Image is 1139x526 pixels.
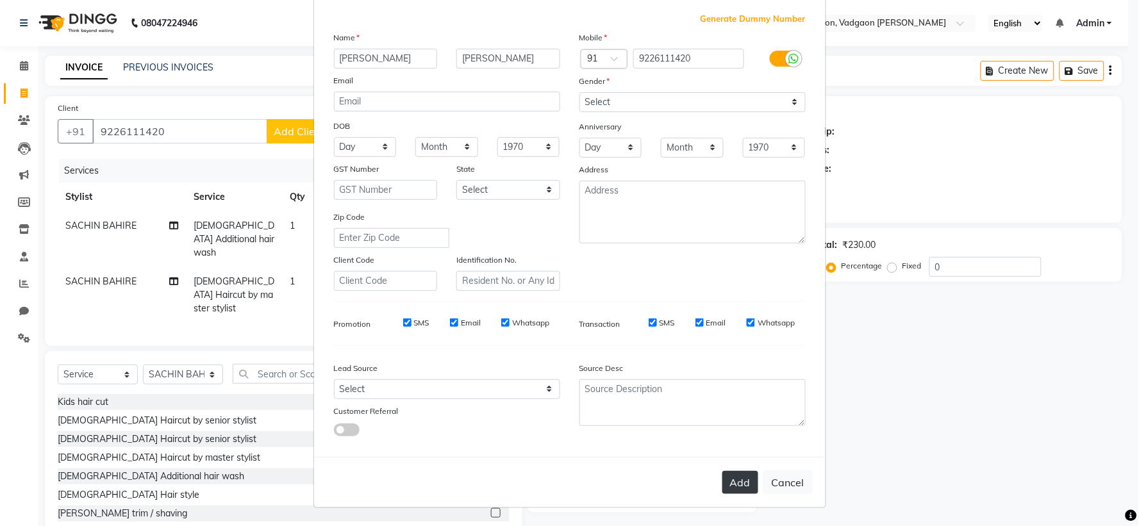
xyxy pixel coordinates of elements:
[763,470,813,495] button: Cancel
[334,92,560,111] input: Email
[579,318,620,330] label: Transaction
[334,120,351,132] label: DOB
[456,163,475,175] label: State
[334,180,438,200] input: GST Number
[334,254,375,266] label: Client Code
[456,271,560,291] input: Resident No. or Any Id
[334,363,378,374] label: Lead Source
[334,211,365,223] label: Zip Code
[334,32,360,44] label: Name
[334,271,438,291] input: Client Code
[579,76,610,87] label: Gender
[461,317,481,329] label: Email
[414,317,429,329] label: SMS
[633,49,744,69] input: Mobile
[456,254,517,266] label: Identification No.
[701,13,806,26] span: Generate Dummy Number
[758,317,795,329] label: Whatsapp
[334,406,399,417] label: Customer Referral
[579,164,609,176] label: Address
[456,49,560,69] input: Last Name
[334,228,449,248] input: Enter Zip Code
[512,317,549,329] label: Whatsapp
[334,163,379,175] label: GST Number
[334,318,371,330] label: Promotion
[334,75,354,86] label: Email
[706,317,726,329] label: Email
[334,49,438,69] input: First Name
[660,317,675,329] label: SMS
[579,32,608,44] label: Mobile
[579,121,622,133] label: Anniversary
[722,471,758,494] button: Add
[579,363,624,374] label: Source Desc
